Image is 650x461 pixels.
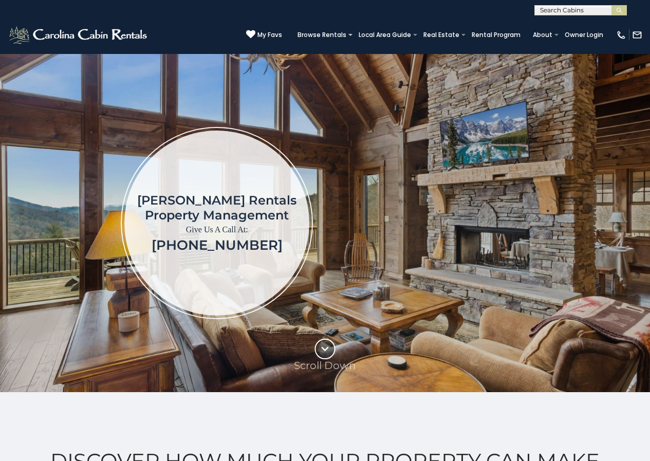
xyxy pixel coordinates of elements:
[257,30,282,40] span: My Favs
[616,30,626,40] img: phone-regular-white.png
[292,28,351,42] a: Browse Rentals
[467,28,526,42] a: Rental Program
[632,30,642,40] img: mail-regular-white.png
[8,25,150,45] img: White-1-2.png
[246,30,282,40] a: My Favs
[152,237,283,253] a: [PHONE_NUMBER]
[528,28,558,42] a: About
[354,28,416,42] a: Local Area Guide
[137,223,296,237] p: Give Us A Call At:
[560,28,608,42] a: Owner Login
[294,359,356,372] p: Scroll Down
[419,84,635,361] iframe: New Contact Form
[137,193,296,223] h1: [PERSON_NAME] Rentals Property Management
[418,28,465,42] a: Real Estate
